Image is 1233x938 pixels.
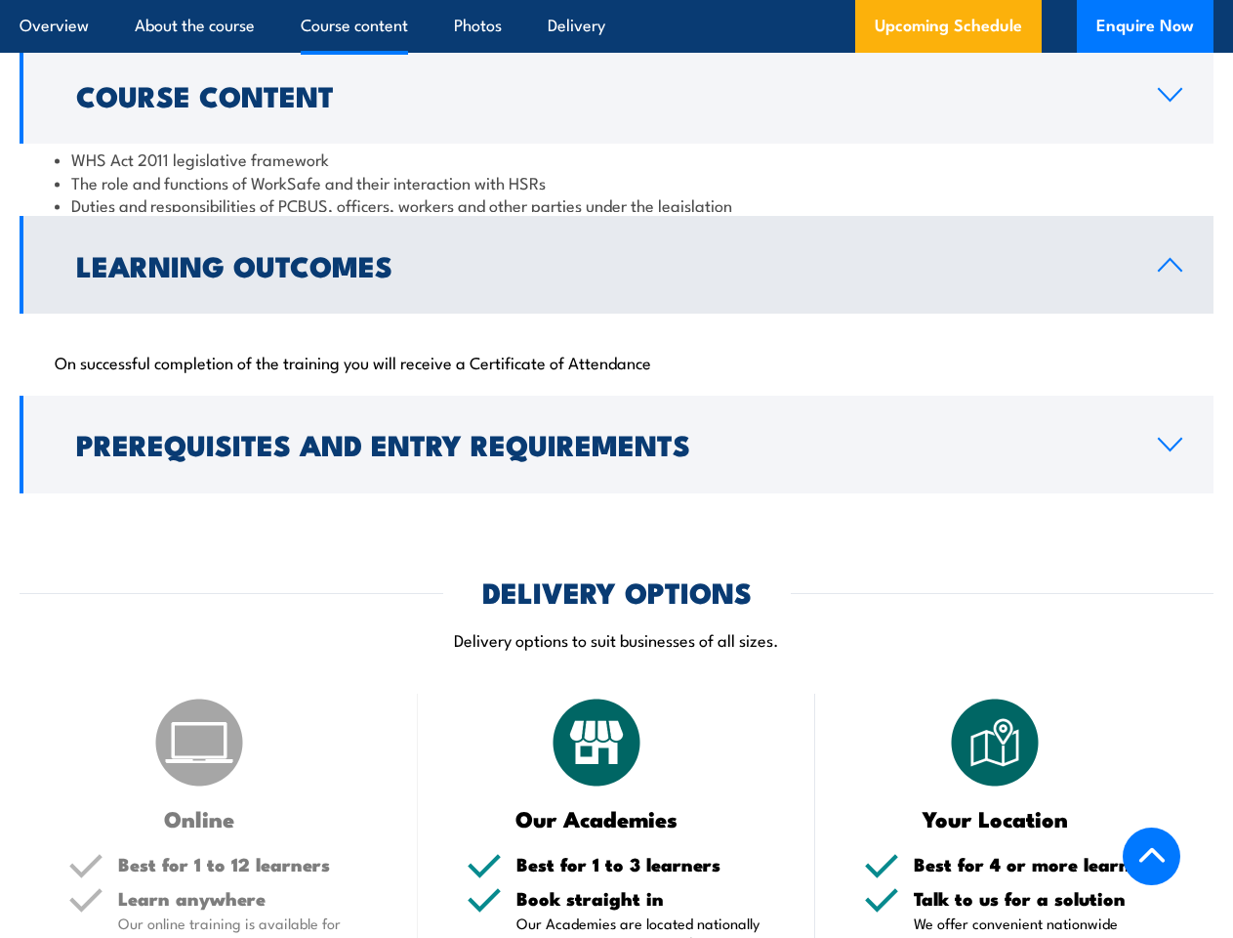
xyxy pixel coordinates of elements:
[914,889,1165,908] h5: Talk to us for a solution
[68,807,330,830] h3: Online
[482,578,752,604] h2: DELIVERY OPTIONS
[118,855,369,874] h5: Best for 1 to 12 learners
[55,193,1178,216] li: Duties and responsibilities of PCBUS, officers, workers and other parties under the legislation
[20,216,1213,314] a: Learning Outcomes
[55,148,1178,170] li: WHS Act 2011 legislative framework
[118,889,369,908] h5: Learn anywhere
[76,431,1127,456] h2: Prerequisites and Entry Requirements
[55,352,1178,371] p: On successful completion of the training you will receive a Certificate of Attendance
[914,855,1165,874] h5: Best for 4 or more learners
[516,889,767,908] h5: Book straight in
[516,855,767,874] h5: Best for 1 to 3 learners
[20,628,1213,651] p: Delivery options to suit businesses of all sizes.
[20,396,1213,493] a: Prerequisites and Entry Requirements
[20,46,1213,144] a: Course Content
[864,807,1126,830] h3: Your Location
[76,82,1127,107] h2: Course Content
[76,252,1127,277] h2: Learning Outcomes
[467,807,728,830] h3: Our Academies
[55,171,1178,193] li: The role and functions of WorkSafe and their interaction with HSRs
